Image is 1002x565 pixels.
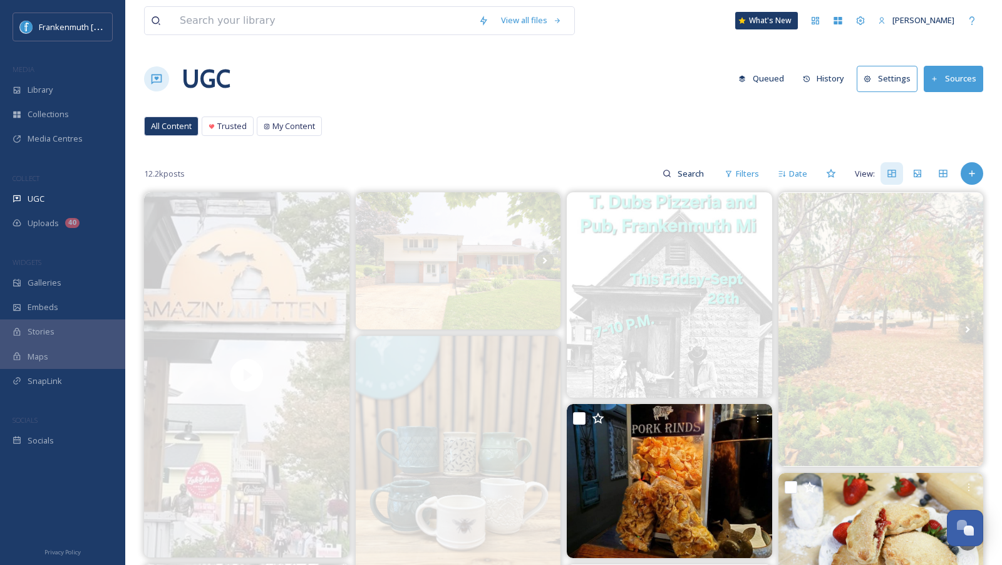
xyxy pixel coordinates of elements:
span: MEDIA [13,65,34,74]
span: Frankenmuth [US_STATE] [39,21,133,33]
span: Trusted [217,120,247,132]
img: thumbnail [144,192,349,557]
span: Embeds [28,301,58,313]
span: Stories [28,326,54,338]
span: Galleries [28,277,61,289]
a: [PERSON_NAME] [872,8,961,33]
img: #Frankenmuth #Homesforsale #knockoutrealestate A perfect gingerbread house this holiday season do... [356,192,561,329]
span: Filters [736,168,759,180]
button: Settings [857,66,917,91]
button: Queued [732,66,790,91]
a: Privacy Policy [44,544,81,559]
span: Uploads [28,217,59,229]
img: Catch The Highway Drifters live! 🎶 Don’t miss an unforgettable night of music and good vibes. See... [567,192,772,398]
span: All Content [151,120,192,132]
span: WIDGETS [13,257,41,267]
span: 12.2k posts [144,168,185,180]
span: View: [855,168,875,180]
a: Settings [857,66,924,91]
input: Search [671,161,712,186]
button: History [797,66,851,91]
a: View all files [495,8,568,33]
span: SOCIALS [13,415,38,425]
button: Open Chat [947,510,983,546]
img: *🧚‍♀️* Pak nga vjeshta me e bukur e jetes time 🍁🍂🧡🧚‍♀️ * * * #autumnvibes🍁 #autumn #frankenmuth #... [778,193,984,467]
a: UGC [182,60,230,98]
span: COLLECT [13,174,39,183]
span: Maps [28,351,48,363]
a: Queued [732,66,797,91]
span: [PERSON_NAME] [892,14,954,26]
span: Library [28,84,53,96]
video: Great time spent with BK! We had so much fun and it went by too fast. #frankenmuth #bronner [144,192,349,557]
span: My Content [272,120,315,132]
img: Social%20Media%20PFP%202025.jpg [20,21,33,33]
span: Privacy Policy [44,548,81,556]
a: History [797,66,857,91]
span: Media Centres [28,133,83,145]
img: Do you eat pork rinds? We make them fresh daily. [567,404,772,558]
input: Search your library [173,7,472,34]
span: Date [789,168,807,180]
span: UGC [28,193,44,205]
a: What's New [735,12,798,29]
span: Collections [28,108,69,120]
span: Socials [28,435,54,447]
button: Sources [924,66,983,91]
span: SnapLink [28,375,62,387]
div: 40 [65,218,80,228]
